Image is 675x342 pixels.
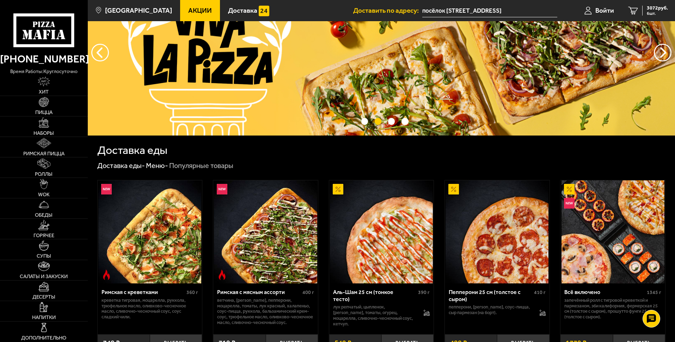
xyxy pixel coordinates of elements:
[422,4,557,17] span: посёлок Парголово, Комендантский проспект, 140
[449,304,532,316] p: пепперони, [PERSON_NAME], соус-пицца, сыр пармезан (на борт).
[33,131,54,136] span: Наборы
[361,118,368,125] button: точки переключения
[228,7,257,14] span: Доставка
[217,289,301,295] div: Римская с мясным ассорти
[91,44,109,61] button: следующий
[186,289,198,295] span: 360 г
[259,6,269,16] img: 15daf4d41897b9f0e9f617042186c801.svg
[97,161,145,170] a: Доставка еды-
[146,161,168,170] a: Меню-
[20,274,68,279] span: Салаты и закуски
[102,298,198,320] p: креветка тигровая, моцарелла, руккола, трюфельное масло, оливково-чесночное масло, сливочно-чесно...
[647,6,668,11] span: 3072 руб.
[98,180,201,283] img: Римская с креветками
[169,161,233,170] div: Популярные товары
[97,145,167,156] h1: Доставка еды
[446,180,548,283] img: Пепперони 25 см (толстое с сыром)
[375,118,381,125] button: точки переключения
[333,184,343,194] img: Акционный
[422,4,557,17] input: Ваш адрес доставки
[33,233,54,238] span: Горячее
[564,298,661,320] p: Запечённый ролл с тигровой креветкой и пармезаном, Эби Калифорния, Фермерская 25 см (толстое с сы...
[445,180,550,283] a: АкционныйПепперони 25 см (толстое с сыром)
[37,253,51,259] span: Супы
[534,289,546,295] span: 410 г
[217,298,314,326] p: ветчина, [PERSON_NAME], пепперони, моцарелла, томаты, лук красный, халапеньо, соус-пицца, руккола...
[564,289,645,295] div: Всё включено
[217,270,227,280] img: Острое блюдо
[564,198,575,209] img: Новинка
[39,89,49,95] span: Хит
[388,118,395,125] button: точки переключения
[23,151,65,156] span: Римская пицца
[333,289,417,302] div: Аль-Шам 25 см (тонкое тесто)
[35,212,53,218] span: Обеды
[448,184,459,194] img: Акционный
[32,315,56,320] span: Напитки
[564,184,575,194] img: Акционный
[449,289,532,302] div: Пепперони 25 см (толстое с сыром)
[330,180,433,283] img: Аль-Шам 25 см (тонкое тесто)
[560,180,665,283] a: АкционныйНовинкаВсё включено
[647,11,668,16] span: 6 шт.
[595,7,614,14] span: Войти
[654,44,671,61] button: предыдущий
[38,192,50,197] span: WOK
[101,184,112,194] img: Новинка
[418,289,430,295] span: 390 г
[647,289,661,295] span: 1345 г
[35,110,53,115] span: Пицца
[401,118,408,125] button: точки переключения
[214,180,317,283] img: Римская с мясным ассорти
[562,180,664,283] img: Всё включено
[35,172,53,177] span: Роллы
[102,289,185,295] div: Римская с креветками
[105,7,172,14] span: [GEOGRAPHIC_DATA]
[21,335,66,341] span: Дополнительно
[302,289,314,295] span: 400 г
[217,184,227,194] img: Новинка
[32,294,55,300] span: Десерты
[353,7,422,14] span: Доставить по адресу:
[98,180,202,283] a: НовинкаОстрое блюдоРимская с креветками
[101,270,112,280] img: Острое блюдо
[333,304,417,327] p: лук репчатый, цыпленок, [PERSON_NAME], томаты, огурец, моцарелла, сливочно-чесночный соус, кетчуп.
[188,7,212,14] span: Акции
[329,180,434,283] a: АкционныйАль-Шам 25 см (тонкое тесто)
[213,180,318,283] a: НовинкаОстрое блюдоРимская с мясным ассорти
